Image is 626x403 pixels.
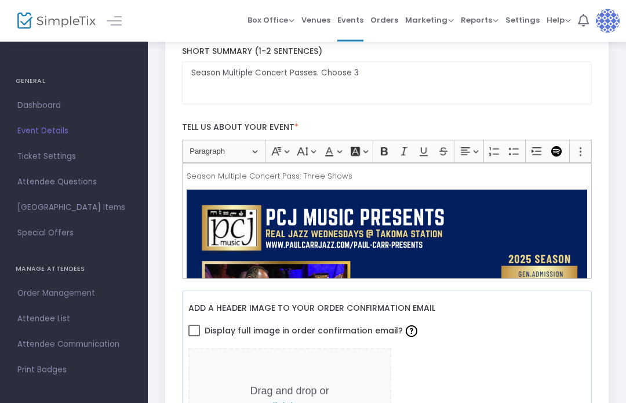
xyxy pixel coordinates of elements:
span: Attendee List [17,311,130,326]
span: Dashboard [17,98,130,113]
span: Reports [461,14,498,26]
span: Orders [370,5,398,35]
span: [GEOGRAPHIC_DATA] Items [17,200,130,215]
span: Marketing [405,14,454,26]
span: Special Offers [17,226,130,241]
span: Short Summary (1-2 Sentences) [182,46,322,57]
span: Box Office [248,14,294,26]
div: Rich Text Editor, main [182,164,592,279]
span: Print Badges [17,362,130,377]
span: Ticket Settings [17,149,130,164]
span: Events [337,5,363,35]
span: Help [547,14,571,26]
span: Attendee Questions [17,175,130,190]
span: Venues [301,5,330,35]
p: Season Multiple Concert Pass: Three Shows [187,171,587,183]
span: Display full image in order confirmation email? [205,321,420,341]
button: Paragraph [184,143,263,161]
label: Add a header image to your order confirmation email [188,297,435,321]
span: Settings [505,5,540,35]
h4: GENERAL [16,70,132,93]
span: Event Details [17,124,130,139]
span: Order Management [17,286,130,301]
span: Attendee Communication [17,337,130,352]
img: question-mark [406,326,417,337]
h4: MANAGE ATTENDEES [16,257,132,281]
label: Tell us about your event [176,117,598,140]
div: Editor toolbar [182,140,592,164]
span: Paragraph [190,145,250,159]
